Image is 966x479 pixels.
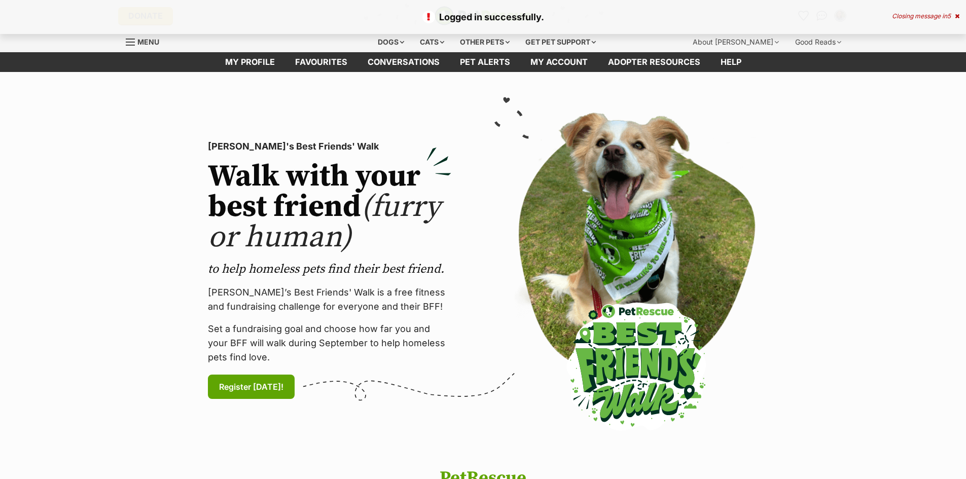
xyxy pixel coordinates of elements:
[208,322,451,364] p: Set a fundraising goal and choose how far you and your BFF will walk during September to help hom...
[208,375,295,399] a: Register [DATE]!
[215,52,285,72] a: My profile
[208,188,441,256] span: (furry or human)
[413,32,451,52] div: Cats
[371,32,411,52] div: Dogs
[518,32,603,52] div: Get pet support
[208,261,451,277] p: to help homeless pets find their best friend.
[710,52,752,72] a: Help
[126,32,166,50] a: Menu
[450,52,520,72] a: Pet alerts
[598,52,710,72] a: Adopter resources
[357,52,450,72] a: conversations
[208,162,451,253] h2: Walk with your best friend
[686,32,786,52] div: About [PERSON_NAME]
[285,52,357,72] a: Favourites
[219,381,283,393] span: Register [DATE]!
[208,285,451,314] p: [PERSON_NAME]’s Best Friends' Walk is a free fitness and fundraising challenge for everyone and t...
[788,32,848,52] div: Good Reads
[453,32,517,52] div: Other pets
[208,139,451,154] p: [PERSON_NAME]'s Best Friends' Walk
[137,38,159,46] span: Menu
[520,52,598,72] a: My account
